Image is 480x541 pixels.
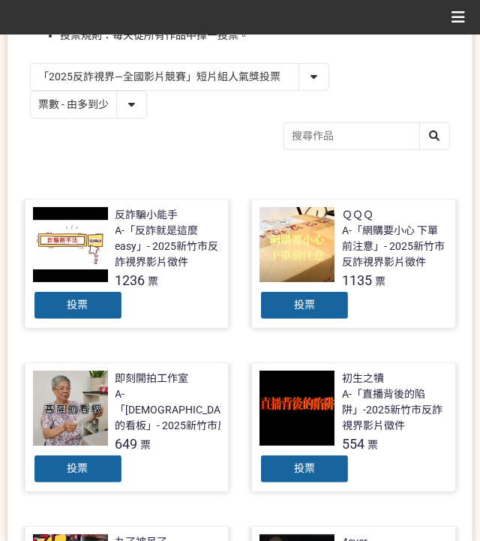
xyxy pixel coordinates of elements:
a: 初生之犢A-「直播背後的陷阱」-2025新竹市反詐視界影片徵件554票投票 [251,362,456,492]
div: ＱＱＱ [342,207,373,223]
a: 反詐騙小能手A-「反詐就是這麼easy」- 2025新竹市反詐視界影片徵件1236票投票 [25,199,229,329]
span: 票 [375,275,385,287]
span: 投票 [67,299,88,311]
div: 反詐騙小能手 [115,207,178,223]
input: 搜尋作品 [284,123,449,149]
div: A-「[DEMOGRAPHIC_DATA]的看板」- 2025新竹市反詐視界影片徵件 [115,386,235,434]
a: 即刻開拍工作室A-「[DEMOGRAPHIC_DATA]的看板」- 2025新竹市反詐視界影片徵件649票投票 [25,362,229,492]
li: 投票規則：每天從所有作品中擇一投票。 [60,28,450,44]
span: 投票 [294,462,315,474]
span: 投票 [294,299,315,311]
span: 649 [115,436,138,452]
span: 1236 [115,272,145,288]
span: 票 [141,439,151,451]
div: A-「網購要小心 下單前注意」- 2025新竹市反詐視界影片徵件 [342,223,448,270]
div: A-「直播背後的陷阱」-2025新竹市反詐視界影片徵件 [342,386,448,434]
div: 即刻開拍工作室 [115,371,189,386]
span: 554 [342,436,364,452]
a: ＱＱＱA-「網購要小心 下單前注意」- 2025新竹市反詐視界影片徵件1135票投票 [251,199,456,329]
span: 1135 [342,272,372,288]
div: 初生之犢 [342,371,384,386]
span: 票 [148,275,159,287]
span: 票 [367,439,378,451]
div: A-「反詐就是這麼easy」- 2025新竹市反詐視界影片徵件 [115,223,221,270]
span: 投票 [67,462,88,474]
